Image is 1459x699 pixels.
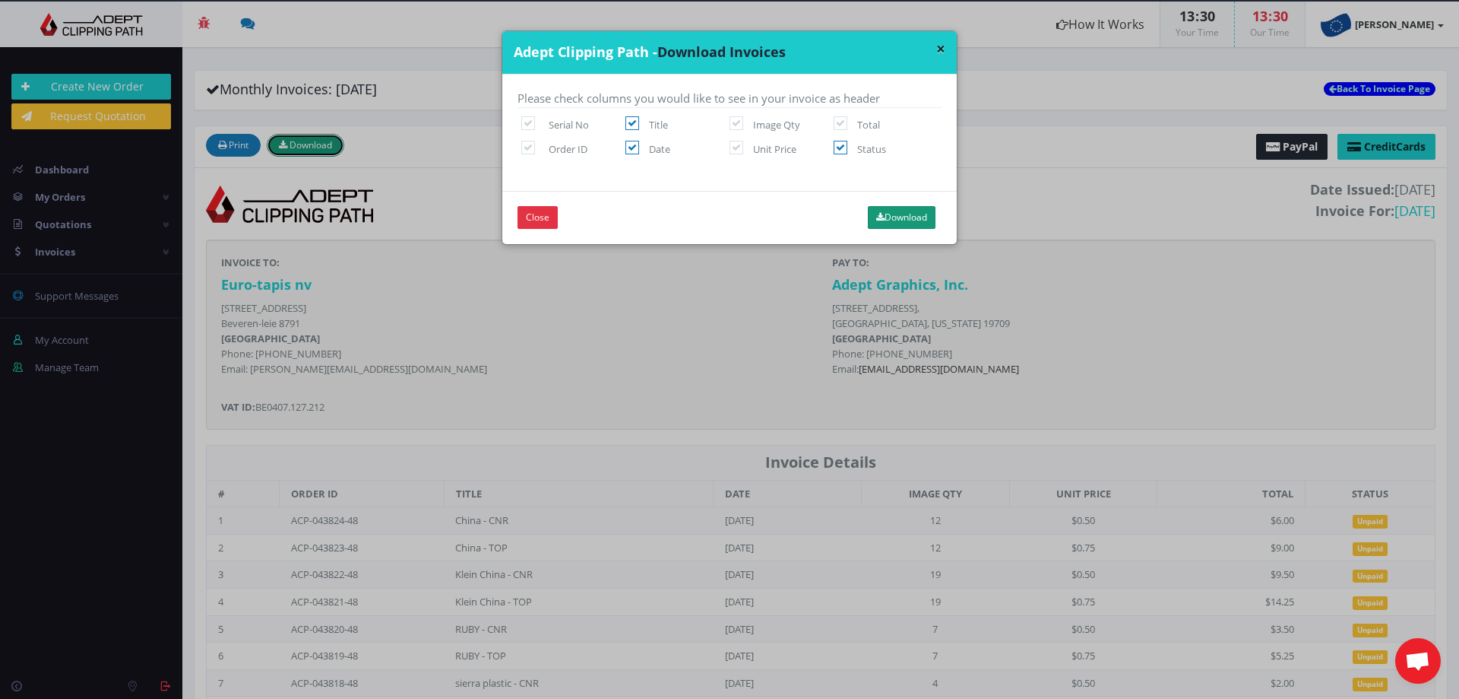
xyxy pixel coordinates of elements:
button: Download [868,206,935,229]
span: Total [857,118,880,132]
button: Close [517,206,558,229]
span: Serial No [549,118,589,132]
span: Date [649,142,670,156]
span: Title [649,118,668,132]
span: Unit Price [753,142,796,156]
div: Open de chat [1395,638,1441,684]
span: Image Qty [753,118,800,132]
span: Status [857,142,886,156]
span: Order ID [549,142,587,156]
